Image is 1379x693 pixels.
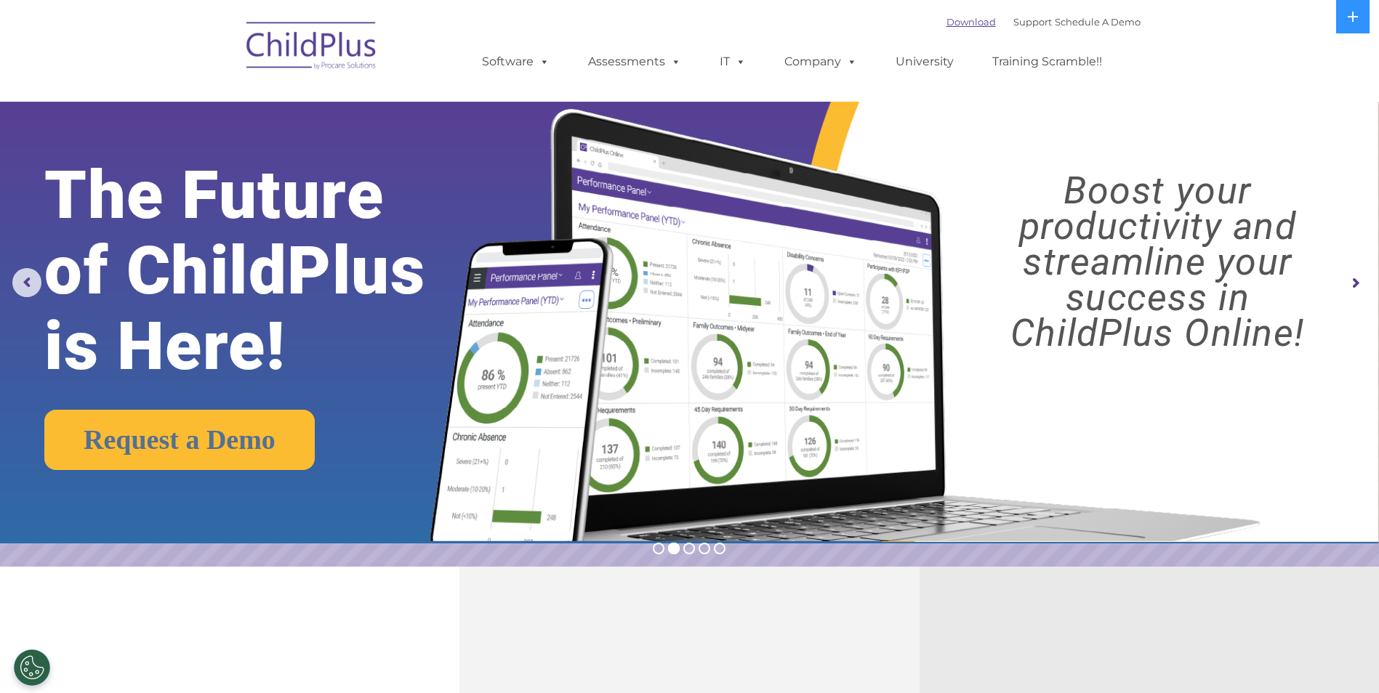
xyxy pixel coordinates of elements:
a: Download [946,16,996,28]
rs-layer: The Future of ChildPlus is Here! [44,158,485,384]
img: ChildPlus by Procare Solutions [239,12,385,84]
rs-layer: Boost your productivity and streamline your success in ChildPlus Online! [953,173,1362,351]
a: Request a Demo [44,410,315,470]
a: Software [467,47,564,76]
a: Schedule A Demo [1055,16,1141,28]
span: Last name [202,96,246,107]
a: Company [770,47,872,76]
a: Support [1013,16,1052,28]
button: Cookies Settings [14,649,50,686]
a: University [881,47,968,76]
font: | [946,16,1141,28]
span: Phone number [202,155,264,166]
a: Assessments [574,47,696,76]
a: IT [705,47,760,76]
a: Training Scramble!! [978,47,1117,76]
